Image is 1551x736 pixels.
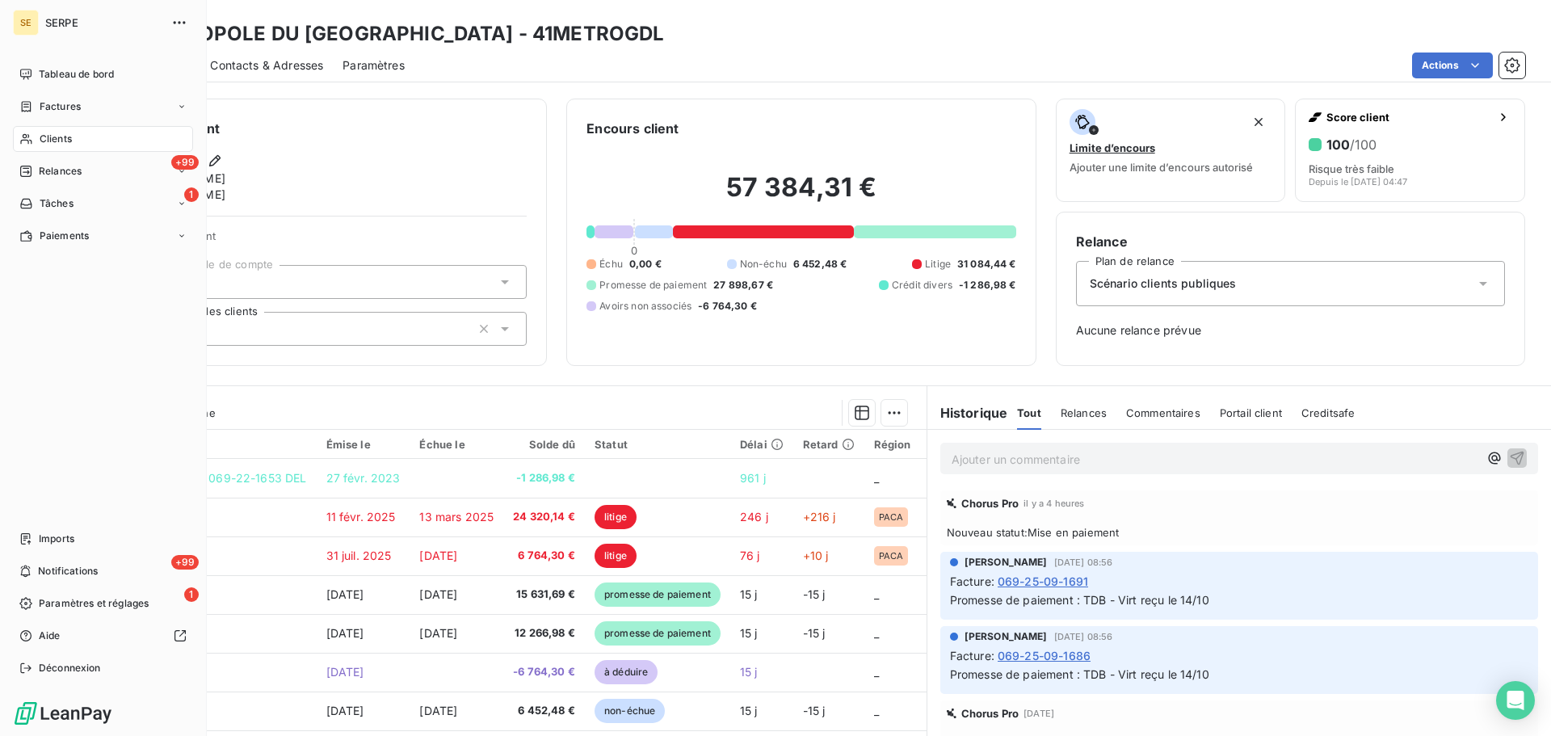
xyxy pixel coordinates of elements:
[326,438,401,451] div: Émise le
[740,438,784,451] div: Délai
[599,257,623,271] span: Échu
[1309,162,1394,175] span: Risque très faible
[513,625,575,641] span: 12 266,98 €
[961,707,1019,720] span: Chorus Pro
[874,704,879,717] span: _
[111,471,307,485] span: BQ RECLASS VIR 069-22-1653 DEL
[13,623,193,649] a: Aide
[586,171,1015,220] h2: 57 384,31 €
[326,626,364,640] span: [DATE]
[1126,406,1200,419] span: Commentaires
[874,471,879,485] span: _
[326,549,392,562] span: 31 juil. 2025
[419,587,457,601] span: [DATE]
[740,665,758,679] span: 15 j
[1054,632,1113,641] span: [DATE] 08:56
[1076,232,1505,251] h6: Relance
[874,626,879,640] span: _
[595,621,721,646] span: promesse de paiement
[419,549,457,562] span: [DATE]
[599,299,691,313] span: Avoirs non associés
[210,57,323,74] span: Contacts & Adresses
[595,582,721,607] span: promesse de paiement
[740,549,760,562] span: 76 j
[740,257,787,271] span: Non-échu
[171,555,199,570] span: +99
[803,549,829,562] span: +10 j
[111,437,307,452] div: Référence
[599,278,707,292] span: Promesse de paiement
[1070,141,1155,154] span: Limite d’encours
[39,661,101,675] span: Déconnexion
[326,704,364,717] span: [DATE]
[45,16,162,29] span: SERPE
[326,665,364,679] span: [DATE]
[38,564,98,578] span: Notifications
[98,119,527,138] h6: Informations client
[950,667,1209,681] span: Promesse de paiement : TDB - Virt reçu le 14/10
[513,664,575,680] span: -6 764,30 €
[740,471,766,485] span: 961 j
[631,244,637,257] span: 0
[698,299,757,313] span: -6 764,30 €
[326,510,396,524] span: 11 févr. 2025
[513,703,575,719] span: 6 452,48 €
[1017,406,1041,419] span: Tout
[1023,498,1084,508] span: il y a 4 heures
[947,526,1532,539] span: Nouveau statut : Mise en paiement
[1056,99,1286,202] button: Limite d’encoursAjouter une limite d’encours autorisé
[874,438,911,451] div: Région
[513,509,575,525] span: 24 320,14 €
[1023,709,1054,718] span: [DATE]
[595,660,658,684] span: à déduire
[879,512,904,522] span: PACA
[595,699,665,723] span: non-échue
[1412,53,1493,78] button: Actions
[513,470,575,486] span: -1 286,98 €
[957,257,1016,271] span: 31 084,44 €
[740,510,768,524] span: 246 j
[1326,137,1377,153] h6: 100
[40,229,89,243] span: Paiements
[713,278,773,292] span: 27 898,67 €
[130,229,527,252] span: Propriétés Client
[142,19,664,48] h3: METROPOLE DU [GEOGRAPHIC_DATA] - 41METROGDL
[40,196,74,211] span: Tâches
[803,438,855,451] div: Retard
[961,497,1019,510] span: Chorus Pro
[740,587,758,601] span: 15 j
[1090,275,1237,292] span: Scénario clients publiques
[959,278,1016,292] span: -1 286,98 €
[1301,406,1356,419] span: Creditsafe
[874,665,879,679] span: _
[1054,557,1113,567] span: [DATE] 08:56
[1309,177,1407,187] span: Depuis le [DATE] 04:47
[803,704,826,717] span: -15 j
[803,626,826,640] span: -15 j
[343,57,405,74] span: Paramètres
[171,155,199,170] span: +99
[326,471,401,485] span: 27 févr. 2023
[950,647,994,664] span: Facture :
[39,629,61,643] span: Aide
[629,257,662,271] span: 0,00 €
[1070,161,1253,174] span: Ajouter une limite d’encours autorisé
[39,67,114,82] span: Tableau de bord
[892,278,952,292] span: Crédit divers
[874,587,879,601] span: _
[1496,681,1535,720] div: Open Intercom Messenger
[419,510,494,524] span: 13 mars 2025
[205,322,218,336] input: Ajouter une valeur
[586,119,679,138] h6: Encours client
[419,626,457,640] span: [DATE]
[950,573,994,590] span: Facture :
[1326,111,1490,124] span: Score client
[1350,137,1377,153] span: /100
[1295,99,1525,202] button: Score client100/100Risque très faibleDepuis le [DATE] 04:47
[39,164,82,179] span: Relances
[965,629,1048,644] span: [PERSON_NAME]
[879,551,904,561] span: PACA
[925,257,951,271] span: Litige
[927,403,1008,423] h6: Historique
[13,700,113,726] img: Logo LeanPay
